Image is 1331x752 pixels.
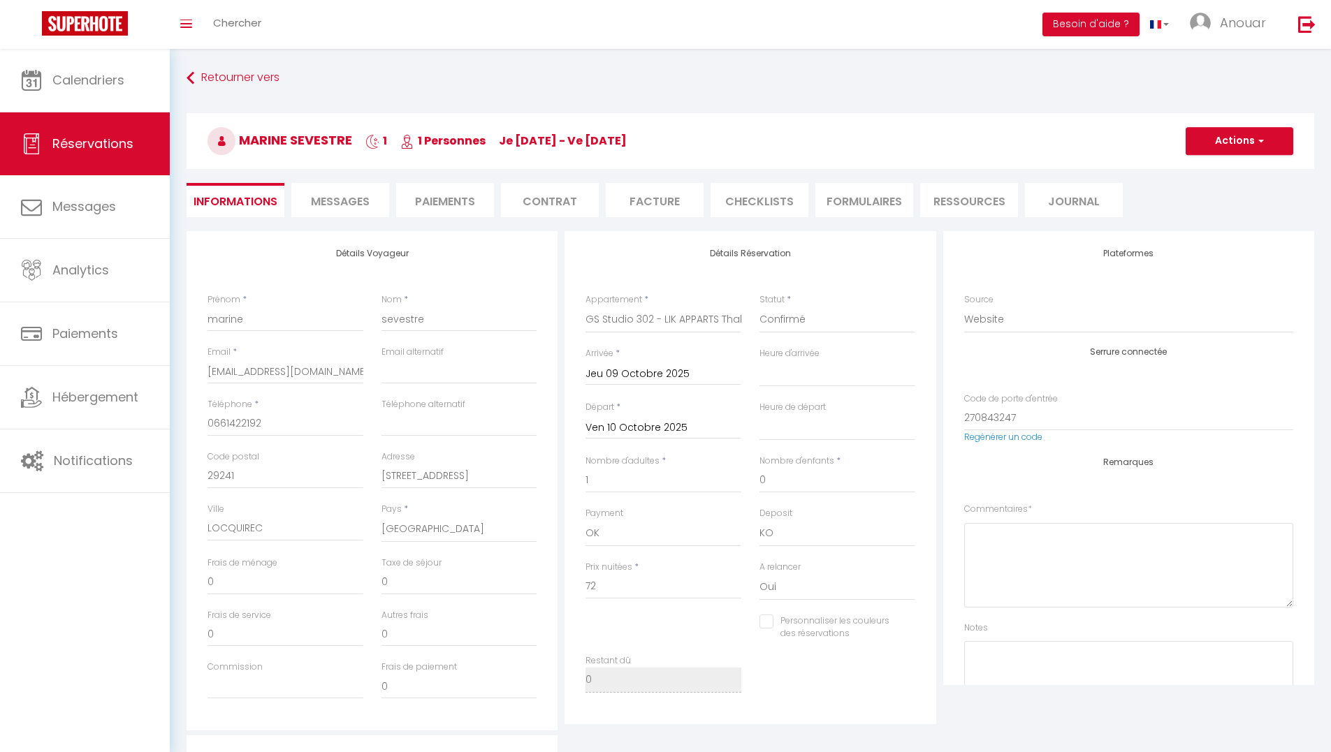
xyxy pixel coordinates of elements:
span: marine sevestre [208,131,352,149]
span: Paiements [52,325,118,342]
label: Prénom [208,293,240,307]
span: 1 Personnes [400,133,486,149]
h4: Remarques [964,457,1293,467]
label: Email [208,346,231,359]
span: Analytics [52,261,109,279]
span: Hébergement [52,388,138,406]
a: Regénérer un code [964,431,1042,443]
span: Chercher [213,15,261,30]
li: FORMULAIRES [815,183,913,217]
h4: Détails Réservation [586,249,915,258]
label: Appartement [586,293,642,307]
span: 1 [365,133,387,149]
label: Heure de départ [759,401,826,414]
label: Frais de paiement [381,661,457,674]
label: Adresse [381,450,415,464]
label: A relancer [759,561,801,574]
span: Notifications [54,452,133,469]
label: Téléphone alternatif [381,398,465,411]
label: Heure d'arrivée [759,347,820,360]
li: Facture [606,183,704,217]
span: Messages [52,198,116,215]
label: Payment [586,507,623,520]
h4: Détails Voyageur [208,249,537,258]
li: CHECKLISTS [711,183,808,217]
label: Email alternatif [381,346,444,359]
li: Ressources [920,183,1018,217]
label: Notes [964,621,988,635]
label: Nombre d'enfants [759,455,834,468]
button: Besoin d'aide ? [1042,13,1140,36]
label: Frais de ménage [208,556,277,570]
li: Journal [1025,183,1123,217]
button: Actions [1186,127,1293,155]
label: Code de porte d'entrée [964,392,1058,406]
img: Super Booking [42,11,128,36]
label: Code postal [208,450,259,464]
label: Deposit [759,507,792,520]
label: Nombre d'adultes [586,455,660,468]
h4: Serrure connectée [964,347,1293,357]
li: Contrat [501,183,599,217]
img: ... [1190,13,1211,34]
h4: Plateformes [964,249,1293,258]
label: Statut [759,293,785,307]
li: Informations [187,183,284,217]
label: Commission [208,661,263,674]
span: je [DATE] - ve [DATE] [499,133,627,149]
label: Nom [381,293,402,307]
label: Autres frais [381,609,428,622]
label: Arrivée [586,347,613,360]
label: Commentaires [964,503,1032,516]
span: Anouar [1220,14,1266,31]
span: Messages [311,193,370,209]
label: Taxe de séjour [381,556,442,570]
label: Source [964,293,994,307]
li: Paiements [396,183,494,217]
img: logout [1298,15,1316,33]
label: Départ [586,401,614,414]
label: Prix nuitées [586,561,632,574]
span: Réservations [52,135,133,152]
label: Téléphone [208,398,252,411]
label: Restant dû [586,654,631,668]
a: Retourner vers [187,66,1314,91]
span: Calendriers [52,71,124,89]
label: Pays [381,503,402,516]
label: Ville [208,503,224,516]
label: Frais de service [208,609,271,622]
